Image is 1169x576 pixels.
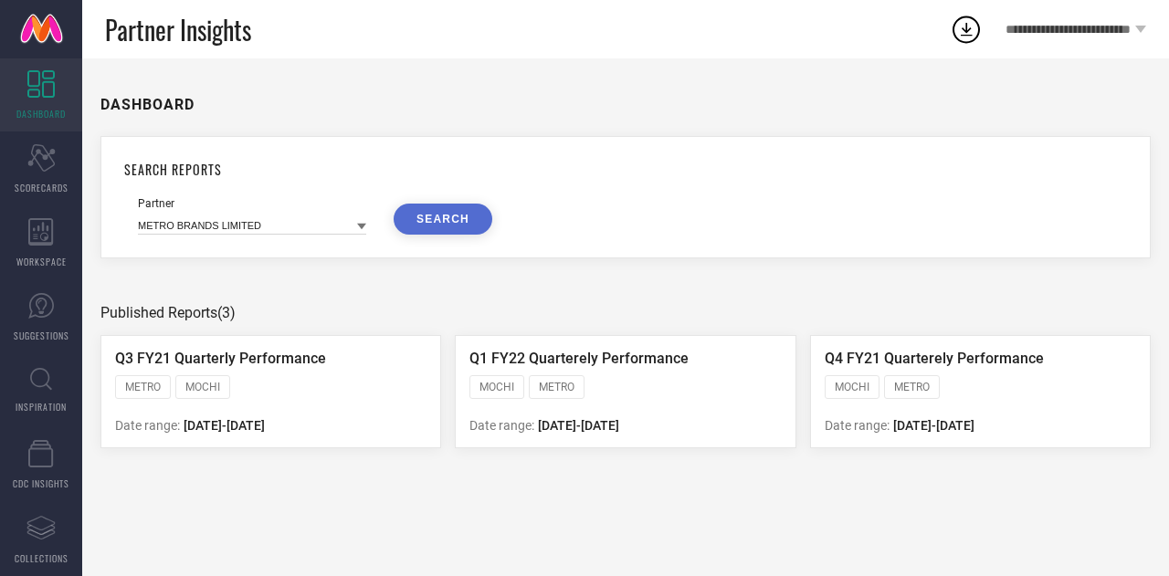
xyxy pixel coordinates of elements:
[100,304,1151,321] div: Published Reports (3)
[16,107,66,120] span: DASHBOARD
[16,255,67,268] span: WORKSPACE
[950,13,983,46] div: Open download list
[825,418,890,433] span: Date range:
[469,418,534,433] span: Date range:
[893,418,974,433] span: [DATE] - [DATE]
[469,350,689,367] span: Q1 FY22 Quarterely Performance
[894,381,930,393] span: METRO
[115,350,326,367] span: Q3 FY21 Quarterly Performance
[15,551,68,565] span: COLLECTIONS
[115,418,180,433] span: Date range:
[125,381,161,393] span: METRO
[15,181,68,194] span: SCORECARDS
[124,160,1127,179] h1: SEARCH REPORTS
[394,204,492,235] button: SEARCH
[184,418,265,433] span: [DATE] - [DATE]
[100,96,195,113] h1: DASHBOARD
[105,11,251,48] span: Partner Insights
[538,418,619,433] span: [DATE] - [DATE]
[539,381,574,393] span: METRO
[16,400,67,414] span: INSPIRATION
[835,381,869,393] span: MOCHI
[138,197,366,210] div: Partner
[185,381,220,393] span: MOCHI
[479,381,514,393] span: MOCHI
[13,477,69,490] span: CDC INSIGHTS
[825,350,1044,367] span: Q4 FY21 Quarterely Performance
[14,329,69,342] span: SUGGESTIONS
